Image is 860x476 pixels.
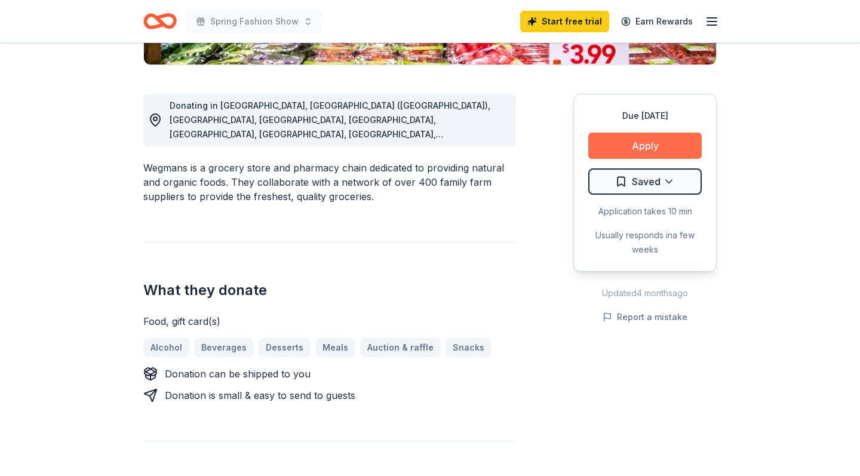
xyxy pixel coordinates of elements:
[194,338,254,357] a: Beverages
[573,286,717,300] div: Updated 4 months ago
[143,161,516,204] div: Wegmans is a grocery store and pharmacy chain dedicated to providing natural and organic foods. T...
[259,338,311,357] a: Desserts
[210,14,299,29] span: Spring Fashion Show
[360,338,441,357] a: Auction & raffle
[632,174,661,189] span: Saved
[588,228,702,257] div: Usually responds in a few weeks
[165,367,311,381] div: Donation can be shipped to you
[446,338,492,357] a: Snacks
[614,11,700,32] a: Earn Rewards
[588,204,702,219] div: Application takes 10 min
[143,7,177,35] a: Home
[143,338,189,357] a: Alcohol
[588,168,702,195] button: Saved
[588,133,702,159] button: Apply
[315,338,355,357] a: Meals
[520,11,609,32] a: Start free trial
[603,310,687,324] button: Report a mistake
[165,388,355,403] div: Donation is small & easy to send to guests
[186,10,322,33] button: Spring Fashion Show
[143,281,516,300] h2: What they donate
[588,109,702,123] div: Due [DATE]
[143,314,516,328] div: Food, gift card(s)
[170,100,490,153] span: Donating in [GEOGRAPHIC_DATA], [GEOGRAPHIC_DATA] ([GEOGRAPHIC_DATA]), [GEOGRAPHIC_DATA], [GEOGRAP...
